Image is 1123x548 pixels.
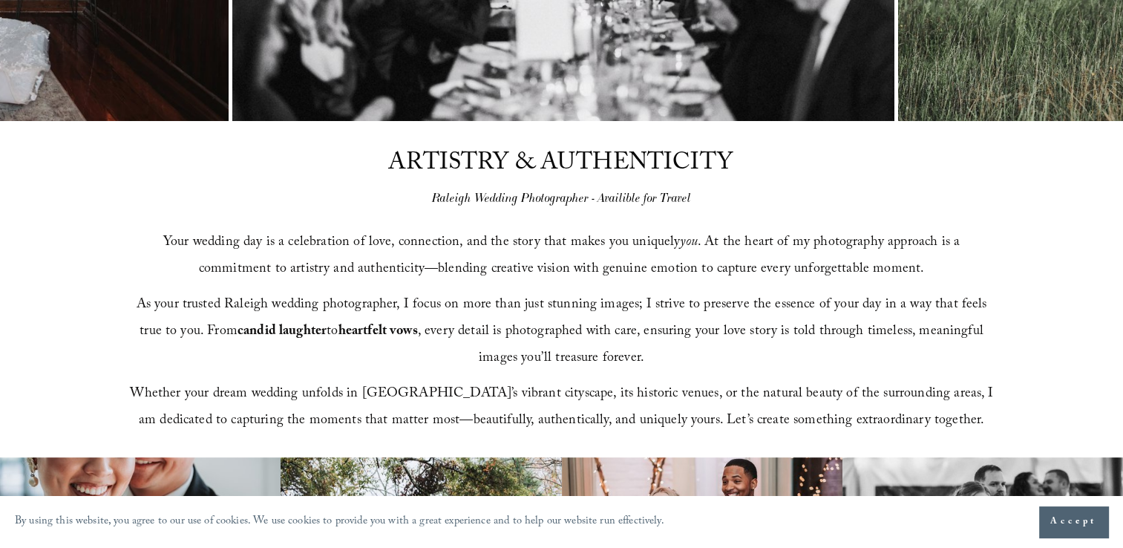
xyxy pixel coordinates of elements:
em: Raleigh Wedding Photographer - Availible for Travel [432,191,691,206]
button: Accept [1039,506,1108,538]
p: By using this website, you agree to our use of cookies. We use cookies to provide you with a grea... [15,512,664,533]
span: ARTISTRY & AUTHENTICITY [388,145,733,185]
span: As your trusted Raleigh wedding photographer, I focus on more than just stunning images; I strive... [137,294,991,371]
em: you [680,232,697,255]
strong: heartfelt vows [338,321,418,344]
span: Whether your dream wedding unfolds in [GEOGRAPHIC_DATA]’s vibrant cityscape, its historic venues,... [130,383,998,433]
span: Your wedding day is a celebration of love, connection, and the story that makes you uniquely . At... [163,232,963,281]
strong: candid laughter [238,321,327,344]
span: Accept [1050,515,1097,529]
